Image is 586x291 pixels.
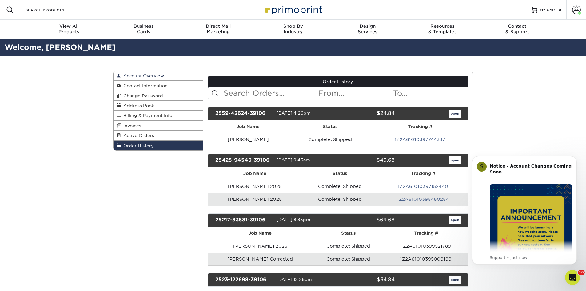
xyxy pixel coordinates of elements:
a: Shop ByIndustry [256,20,330,39]
span: MY CART [540,7,557,13]
span: Design [330,23,405,29]
a: 1Z2A61010397152440 [398,184,448,189]
span: [DATE] 12:26pm [277,277,312,282]
input: SEARCH PRODUCTS..... [25,6,85,14]
input: Search Orders... [223,87,317,99]
a: Contact& Support [480,20,555,39]
a: Resources& Templates [405,20,480,39]
div: 25425-94549-39106 [211,156,277,164]
a: Direct MailMarketing [181,20,256,39]
td: Complete: Shipped [301,193,378,206]
a: 1Z2A61010395460254 [397,197,449,202]
span: Direct Mail [181,23,256,29]
span: Shop By [256,23,330,29]
div: Services [330,23,405,34]
div: $69.68 [333,216,399,224]
a: open [449,216,461,224]
a: BusinessCards [106,20,181,39]
span: 0 [559,8,561,12]
span: Billing & Payment Info [121,113,172,118]
span: Contact Information [121,83,168,88]
img: Primoprint [262,3,324,16]
th: Job Name [208,167,301,180]
a: DesignServices [330,20,405,39]
span: Active Orders [121,133,154,138]
div: & Support [480,23,555,34]
td: [PERSON_NAME] [208,133,288,146]
span: Change Password [121,93,163,98]
td: Complete: Shipped [312,253,385,265]
span: 10 [578,270,585,275]
a: Order History [114,141,203,150]
span: [DATE] 4:26pm [277,111,311,115]
input: To... [393,87,468,99]
span: [DATE] 8:35pm [277,217,310,222]
div: 2559-42624-39106 [211,110,277,118]
span: Resources [405,23,480,29]
a: Change Password [114,91,203,101]
a: Billing & Payment Info [114,111,203,120]
th: Tracking # [372,120,468,133]
th: Job Name [208,227,312,240]
span: View All [32,23,106,29]
div: Marketing [181,23,256,34]
a: Invoices [114,121,203,131]
th: Status [301,167,378,180]
th: Status [312,227,385,240]
div: $34.84 [333,276,399,284]
div: 25217-83581-39106 [211,216,277,224]
td: Complete: Shipped [288,133,372,146]
td: [PERSON_NAME] 2025 [208,240,312,253]
td: [PERSON_NAME] 2025 [208,180,301,193]
iframe: Google Customer Reviews [2,272,52,289]
span: Account Overview [121,73,164,78]
td: 1Z2A61010395009199 [384,253,468,265]
th: Status [288,120,372,133]
td: [PERSON_NAME] 2025 [208,193,301,206]
a: open [449,276,461,284]
div: Cards [106,23,181,34]
iframe: Intercom notifications message [463,147,586,274]
div: $49.68 [333,156,399,164]
span: Address Book [121,103,154,108]
span: [DATE] 9:45am [277,157,310,162]
a: Contact Information [114,81,203,91]
a: 1Z2A61010397744337 [395,137,445,142]
div: $24.84 [333,110,399,118]
a: Active Orders [114,131,203,140]
a: View AllProducts [32,20,106,39]
div: & Templates [405,23,480,34]
span: Order History [121,143,154,148]
a: Account Overview [114,71,203,81]
td: Complete: Shipped [301,180,378,193]
a: Address Book [114,101,203,111]
td: [PERSON_NAME] Corrected [208,253,312,265]
div: Industry [256,23,330,34]
span: Invoices [121,123,141,128]
th: Tracking # [378,167,468,180]
a: open [449,156,461,164]
th: Job Name [208,120,288,133]
th: Tracking # [384,227,468,240]
a: open [449,110,461,118]
div: 2523-122698-39106 [211,276,277,284]
span: Contact [480,23,555,29]
div: Products [32,23,106,34]
iframe: Intercom live chat [565,270,580,285]
td: 1Z2A61010399521789 [384,240,468,253]
td: Complete: Shipped [312,240,385,253]
a: Order History [208,76,468,87]
span: Business [106,23,181,29]
input: From... [317,87,393,99]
